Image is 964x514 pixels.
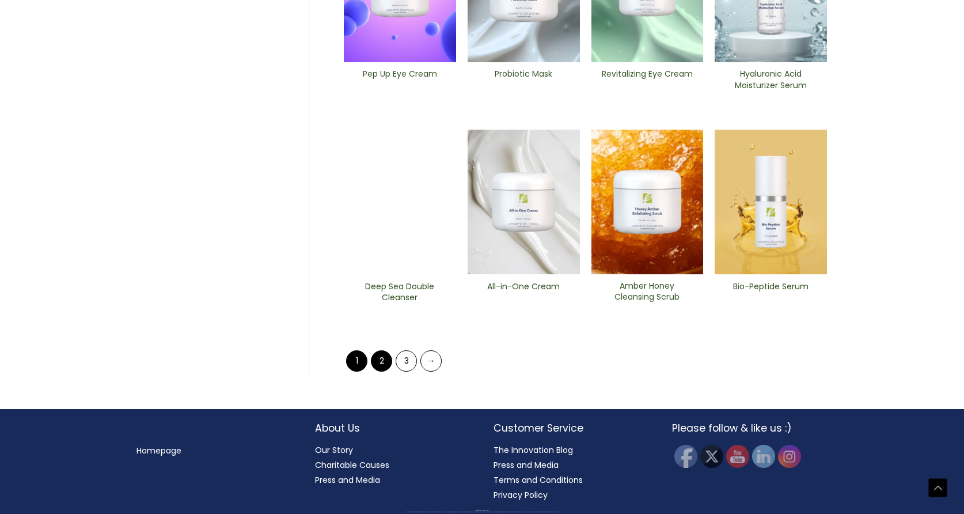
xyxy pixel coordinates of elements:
a: Our Story [315,444,353,456]
a: Page 3 [396,350,417,372]
h2: About Us [315,421,470,436]
h2: Amber Honey Cleansing Scrub [601,281,693,303]
nav: About Us [315,443,470,487]
nav: Menu [136,443,292,458]
a: All-in-One ​Cream [477,281,570,307]
a: Homepage [136,445,181,456]
a: Press and Media [315,474,380,486]
a: → [420,350,442,372]
a: Press and Media [494,459,559,471]
span: Page 1 [346,350,367,372]
a: Charitable Causes [315,459,389,471]
img: Amber Honey Cleansing Scrub [591,130,704,274]
img: Deep Sea Double Cleanser [344,130,456,275]
a: The Innovation Blog [494,444,573,456]
h2: Hyaluronic Acid Moisturizer Serum [724,69,817,90]
a: Bio-Peptide ​Serum [724,281,817,307]
h2: Probiotic Mask [477,69,570,90]
a: Privacy Policy [494,489,548,501]
a: Hyaluronic Acid Moisturizer Serum [724,69,817,95]
h2: Please follow & like us :) [672,421,828,436]
img: Bio-Peptide ​Serum [715,130,827,275]
h2: Revitalizing ​Eye Cream [601,69,693,90]
a: Probiotic Mask [477,69,570,95]
nav: Customer Service [494,443,649,502]
a: Amber Honey Cleansing Scrub [601,281,693,307]
div: Copyright © 2025 [20,510,944,511]
h2: Bio-Peptide ​Serum [724,281,817,303]
a: Deep Sea Double Cleanser [354,281,446,307]
div: All material on this Website, including design, text, images, logos and sounds, are owned by Cosm... [20,512,944,513]
a: Pep Up Eye Cream [354,69,446,95]
h2: Customer Service [494,421,649,436]
h2: All-in-One ​Cream [477,281,570,303]
img: Facebook [674,445,697,468]
a: Revitalizing ​Eye Cream [601,69,693,95]
img: Twitter [700,445,723,468]
h2: Pep Up Eye Cream [354,69,446,90]
nav: Product Pagination [344,350,827,377]
a: Terms and Conditions [494,474,583,486]
img: All In One Cream [468,130,580,275]
a: Page 2 [371,350,392,372]
h2: Deep Sea Double Cleanser [354,281,446,303]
